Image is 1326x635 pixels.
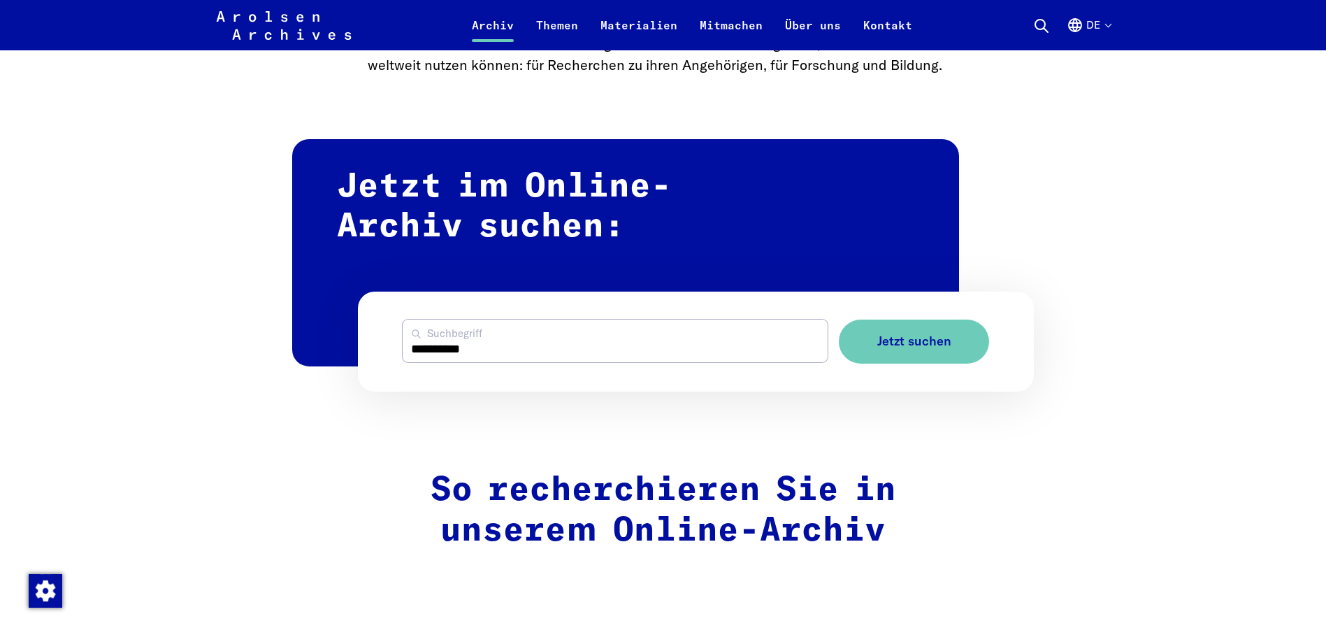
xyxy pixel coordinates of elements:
[525,17,589,50] a: Themen
[29,574,62,608] img: Zustimmung ändern
[839,320,989,364] button: Jetzt suchen
[689,17,774,50] a: Mitmachen
[877,334,951,349] span: Jetzt suchen
[1067,17,1111,50] button: Deutsch, Sprachauswahl
[774,17,852,50] a: Über uns
[28,573,62,607] div: Zustimmung ändern
[852,17,923,50] a: Kontakt
[589,17,689,50] a: Materialien
[461,8,923,42] nav: Primär
[368,471,959,551] h2: So recherchieren Sie in unserem Online-Archiv
[292,139,959,366] h2: Jetzt im Online-Archiv suchen:
[461,17,525,50] a: Archiv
